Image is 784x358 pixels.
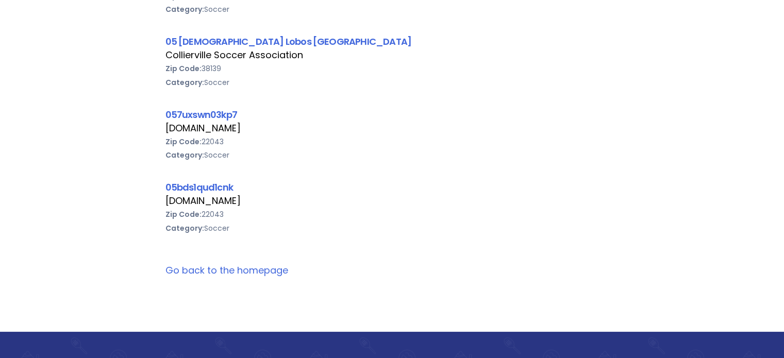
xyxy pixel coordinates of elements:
div: [DOMAIN_NAME] [165,122,619,135]
b: Zip Code: [165,63,202,74]
b: Category: [165,77,204,88]
b: Category: [165,4,204,14]
div: 22043 [165,208,619,221]
div: 05bds1qud1cnk [165,180,619,194]
div: 05 [DEMOGRAPHIC_DATA] Lobos [GEOGRAPHIC_DATA] [165,35,619,48]
b: Zip Code: [165,209,202,219]
a: 05 [DEMOGRAPHIC_DATA] Lobos [GEOGRAPHIC_DATA] [165,35,412,48]
a: Go back to the homepage [165,264,288,277]
b: Zip Code: [165,137,202,147]
div: Soccer [165,76,619,89]
div: [DOMAIN_NAME] [165,194,619,208]
div: Soccer [165,148,619,162]
div: 38139 [165,62,619,75]
b: Category: [165,150,204,160]
a: 057uxswn03kp7 [165,108,237,121]
div: 22043 [165,135,619,148]
div: Soccer [165,221,619,235]
b: Category: [165,223,204,233]
div: Soccer [165,3,619,16]
div: 057uxswn03kp7 [165,108,619,122]
div: Collierville Soccer Association [165,48,619,62]
a: 05bds1qud1cnk [165,181,233,194]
